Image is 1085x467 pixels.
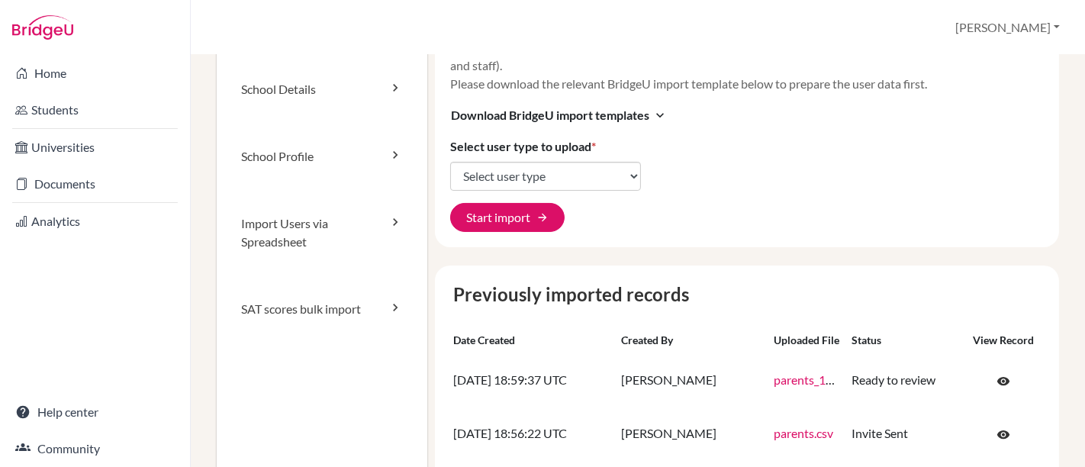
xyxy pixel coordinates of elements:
[3,132,187,163] a: Universities
[652,108,668,123] i: expand_more
[451,106,649,124] span: Download BridgeU import templates
[615,354,768,407] td: [PERSON_NAME]
[774,372,863,387] a: parents_10th.csv
[3,397,187,427] a: Help center
[217,123,427,190] a: School Profile
[3,58,187,89] a: Home
[450,38,1044,93] p: You can use the BridgeU import template in either XLSX or CSV format to bulk create users (studen...
[447,407,615,461] td: [DATE] 18:56:22 UTC
[996,428,1010,442] span: visibility
[217,190,427,275] a: Import Users via Spreadsheet
[450,105,668,125] button: Download BridgeU import templatesexpand_more
[536,211,549,224] span: arrow_forward
[948,13,1067,42] button: [PERSON_NAME]
[217,275,427,343] a: SAT scores bulk import
[996,375,1010,388] span: visibility
[217,56,427,123] a: School Details
[447,327,615,354] th: Date created
[3,206,187,237] a: Analytics
[845,327,960,354] th: Status
[980,366,1026,395] a: Click to open the record on its current state
[450,203,565,232] button: Start import
[3,169,187,199] a: Documents
[3,95,187,125] a: Students
[960,327,1047,354] th: View record
[615,327,768,354] th: Created by
[768,327,845,354] th: Uploaded file
[447,281,1047,308] caption: Previously imported records
[774,426,833,440] a: parents.csv
[447,354,615,407] td: [DATE] 18:59:37 UTC
[980,420,1026,449] a: Click to open the record on its current state
[3,433,187,464] a: Community
[845,354,960,407] td: Ready to review
[12,15,73,40] img: Bridge-U
[615,407,768,461] td: [PERSON_NAME]
[450,137,596,156] label: Select user type to upload
[845,407,960,461] td: Invite Sent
